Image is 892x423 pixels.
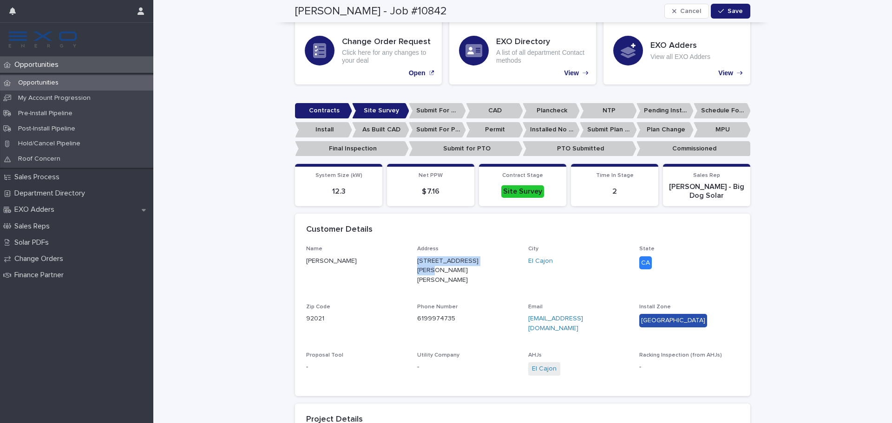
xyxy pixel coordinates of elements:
[711,4,750,19] button: Save
[11,60,66,69] p: Opportunities
[306,304,330,310] span: Zip Code
[409,141,523,156] p: Submit for PTO
[417,352,459,358] span: Utility Company
[528,304,543,310] span: Email
[295,122,352,137] p: Install
[306,362,406,372] p: -
[650,53,710,61] p: View all EXO Adders
[11,254,71,263] p: Change Orders
[664,4,709,19] button: Cancel
[11,271,71,280] p: Finance Partner
[11,155,68,163] p: Roof Concern
[417,246,439,252] span: Address
[528,256,553,266] a: El Cajon
[528,315,583,332] a: [EMAIL_ADDRESS][DOMAIN_NAME]
[11,110,80,117] p: Pre-Install Pipeline
[636,141,750,156] p: Commissioned
[603,17,750,85] a: View
[352,122,409,137] p: As Built CAD
[639,246,655,252] span: State
[11,140,88,148] p: Hold/Cancel Pipeline
[466,103,523,118] p: CAD
[577,187,653,196] p: 2
[636,122,694,137] p: Plan Change
[393,187,469,196] p: $ 7.16
[11,79,66,87] p: Opportunities
[306,314,406,324] p: 92021
[502,173,543,178] span: Contract Stage
[306,225,373,235] h2: Customer Details
[295,5,447,18] h2: [PERSON_NAME] - Job #10842
[417,315,455,322] a: 6199974735
[11,125,83,133] p: Post-Install Pipeline
[306,352,343,358] span: Proposal Tool
[528,246,538,252] span: City
[417,304,458,310] span: Phone Number
[669,182,745,200] p: [PERSON_NAME] - Big Dog Solar
[342,49,432,65] p: Click here for any changes to your deal
[11,238,56,247] p: Solar PDFs
[417,256,495,285] p: [STREET_ADDRESS][PERSON_NAME][PERSON_NAME]
[523,141,636,156] p: PTO Submitted
[352,103,409,118] p: Site Survey
[532,364,557,374] a: El Cajon
[694,122,751,137] p: MPU
[728,8,743,14] span: Save
[523,122,580,137] p: Installed No Permit
[523,103,580,118] p: Plancheck
[301,187,377,196] p: 12.3
[639,314,707,327] div: [GEOGRAPHIC_DATA]
[409,69,426,77] p: Open
[295,17,442,85] a: Open
[680,8,701,14] span: Cancel
[639,362,739,372] p: -
[409,122,466,137] p: Submit For Permit
[694,103,751,118] p: Schedule For Install
[718,69,733,77] p: View
[449,17,596,85] a: View
[639,256,652,270] div: CA
[11,205,62,214] p: EXO Adders
[639,304,671,310] span: Install Zone
[693,173,720,178] span: Sales Rep
[496,37,586,47] h3: EXO Directory
[650,41,710,51] h3: EXO Adders
[496,49,586,65] p: A list of all department Contact methods
[580,122,637,137] p: Submit Plan Change
[639,352,722,358] span: Racking Inspection (from AHJs)
[596,173,634,178] span: Time In Stage
[7,30,78,49] img: FKS5r6ZBThi8E5hshIGi
[564,69,579,77] p: View
[295,141,409,156] p: Final Inspection
[11,94,98,102] p: My Account Progression
[11,222,57,231] p: Sales Reps
[466,122,523,137] p: Permit
[306,246,322,252] span: Name
[409,103,466,118] p: Submit For CAD
[11,189,92,198] p: Department Directory
[419,173,443,178] span: Net PPW
[315,173,362,178] span: System Size (kW)
[417,362,517,372] p: -
[306,256,406,266] p: [PERSON_NAME]
[342,37,432,47] h3: Change Order Request
[295,103,352,118] p: Contracts
[528,352,542,358] span: AHJs
[636,103,694,118] p: Pending Install Task
[501,185,544,198] div: Site Survey
[580,103,637,118] p: NTP
[11,173,67,182] p: Sales Process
